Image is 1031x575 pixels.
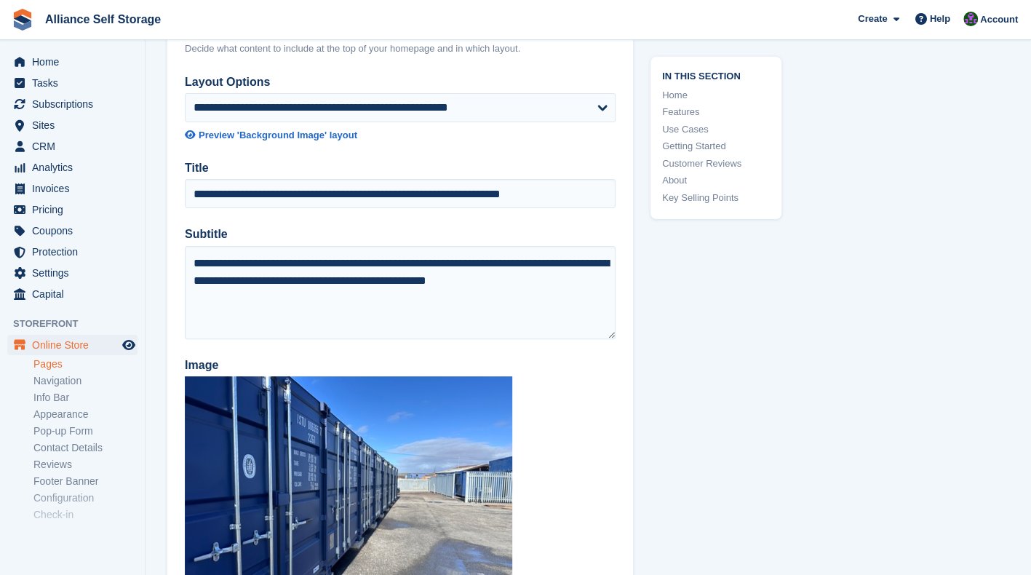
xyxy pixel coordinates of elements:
img: Romilly Norton [963,12,978,26]
span: In this section [662,68,770,82]
a: Pages [33,357,138,371]
img: stora-icon-8386f47178a22dfd0bd8f6a31ec36ba5ce8667c1dd55bd0f319d3a0aa187defe.svg [12,9,33,31]
span: CRM [32,136,119,156]
span: Online Store [32,335,119,355]
a: Navigation [33,374,138,388]
a: menu [7,199,138,220]
a: menu [7,178,138,199]
a: Reviews [33,458,138,472]
a: Use Cases [662,122,770,137]
a: Preview 'Background Image' layout [185,128,616,143]
a: Features [662,105,770,119]
div: Decide what content to include at the top of your homepage and in which layout. [185,41,616,56]
span: Pricing [32,199,119,220]
span: Help [930,12,950,26]
label: Layout Options [185,74,616,91]
a: menu [7,52,138,72]
a: menu [7,221,138,241]
a: menu [7,335,138,355]
span: Account [980,12,1018,27]
span: Coupons [32,221,119,241]
a: Footer Banner [33,475,138,488]
a: menu [7,157,138,178]
a: Configuration [33,491,138,505]
span: Capital [32,284,119,304]
a: menu [7,263,138,283]
span: Storefront [13,317,145,331]
span: Home [32,52,119,72]
span: Analytics [32,157,119,178]
a: Contact Details [33,441,138,455]
a: Alliance Self Storage [39,7,167,31]
a: menu [7,94,138,114]
a: Home [662,88,770,103]
a: Customer Reviews [662,156,770,171]
a: Info Bar [33,391,138,405]
a: menu [7,242,138,262]
a: menu [7,284,138,304]
span: Tasks [32,73,119,93]
a: Getting Started [662,139,770,154]
a: Check-in [33,508,138,522]
label: Image [185,357,616,374]
a: Appearance [33,408,138,421]
a: Key Selling Points [662,191,770,205]
span: Subscriptions [32,94,119,114]
a: menu [7,73,138,93]
a: Preview store [120,336,138,354]
span: Sites [32,115,119,135]
div: Preview 'Background Image' layout [199,128,357,143]
span: Create [858,12,887,26]
a: Pop-up Form [33,424,138,438]
label: Title [185,159,616,177]
span: Protection [32,242,119,262]
label: Subtitle [185,226,616,243]
a: menu [7,115,138,135]
span: Invoices [32,178,119,199]
a: About [662,173,770,188]
span: Settings [32,263,119,283]
a: menu [7,136,138,156]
